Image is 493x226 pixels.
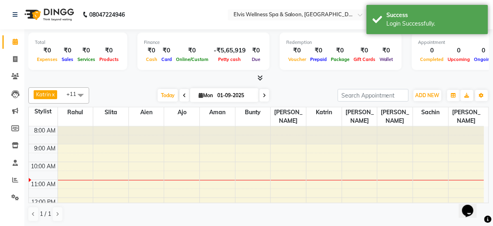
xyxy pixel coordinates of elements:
img: logo [21,3,76,26]
div: 0 [418,46,446,55]
div: ₹0 [308,46,329,55]
div: ₹0 [97,46,121,55]
div: ₹0 [174,46,210,55]
div: 9:00 AM [33,144,58,153]
input: Search Appointment [338,89,409,102]
div: ₹0 [377,46,395,55]
span: Aman [200,107,235,117]
span: Package [329,57,352,62]
input: 2025-09-01 [215,89,255,102]
div: ₹0 [35,46,60,55]
div: ₹0 [144,46,159,55]
div: Stylist [29,107,58,116]
div: ₹0 [159,46,174,55]
span: Upcoming [446,57,472,62]
span: [PERSON_NAME] [377,107,413,126]
span: Card [159,57,174,62]
div: -₹5,65,919 [210,46,249,55]
div: 8:00 AM [33,126,58,135]
span: Due [250,57,262,62]
div: Login Successfully. [387,20,482,28]
a: x [51,91,55,98]
span: Petty cash [216,57,243,62]
span: Sales [60,57,75,62]
div: 11:00 AM [30,180,58,189]
span: [PERSON_NAME] [342,107,377,126]
span: Mon [197,92,215,98]
span: Voucher [286,57,308,62]
span: Cash [144,57,159,62]
span: Wallet [377,57,395,62]
div: Success [387,11,482,20]
span: Today [158,89,178,102]
span: Prepaid [308,57,329,62]
div: 10:00 AM [30,162,58,171]
div: ₹0 [249,46,263,55]
span: Online/Custom [174,57,210,62]
span: Completed [418,57,446,62]
span: Expenses [35,57,60,62]
span: Katrin [36,91,51,98]
span: [PERSON_NAME] [449,107,484,126]
span: +11 [66,91,82,97]
div: ₹0 [352,46,377,55]
span: Ajo [164,107,199,117]
span: slita [93,107,129,117]
span: Products [97,57,121,62]
span: [PERSON_NAME] [271,107,306,126]
span: 1 / 1 [40,210,51,218]
span: Katrin [307,107,342,117]
div: 0 [446,46,472,55]
div: ₹0 [286,46,308,55]
div: Redemption [286,39,395,46]
span: Gift Cards [352,57,377,62]
span: Rahul [58,107,93,117]
b: 08047224946 [89,3,125,26]
span: Aien [129,107,164,117]
div: Finance [144,39,263,46]
iframe: chat widget [459,193,485,218]
span: Bunty [236,107,271,117]
button: ADD NEW [414,90,442,101]
div: ₹0 [329,46,352,55]
span: Sachin [413,107,448,117]
span: ADD NEW [416,92,439,98]
div: 12:00 PM [30,198,58,206]
span: Services [75,57,97,62]
div: ₹0 [60,46,75,55]
div: ₹0 [75,46,97,55]
div: Total [35,39,121,46]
